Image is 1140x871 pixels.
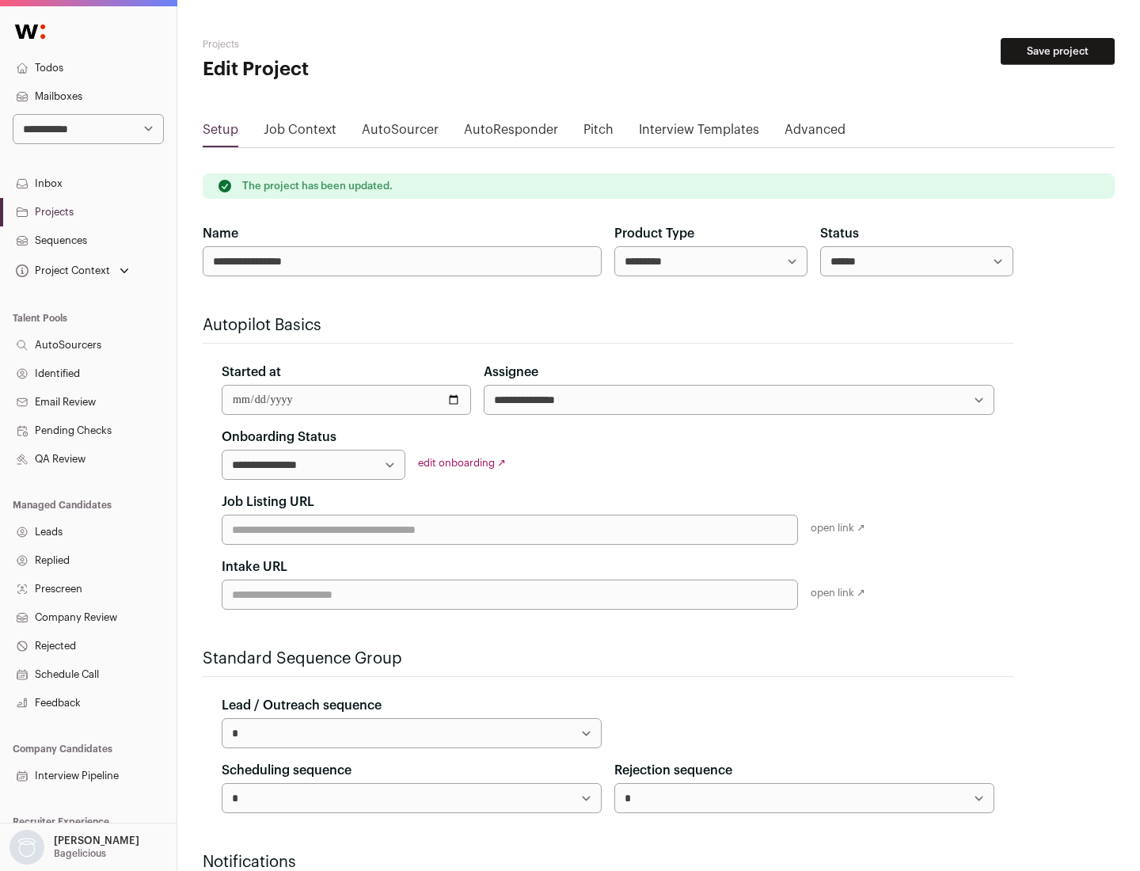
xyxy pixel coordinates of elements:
button: Open dropdown [6,830,142,865]
label: Intake URL [222,557,287,576]
h1: Edit Project [203,57,507,82]
label: Scheduling sequence [222,761,351,780]
label: Status [820,224,859,243]
label: Assignee [484,363,538,382]
p: The project has been updated. [242,180,393,192]
p: [PERSON_NAME] [54,835,139,847]
label: Name [203,224,238,243]
h2: Standard Sequence Group [203,648,1013,670]
div: Project Context [13,264,110,277]
label: Product Type [614,224,694,243]
h2: Autopilot Basics [203,314,1013,337]
a: Advanced [785,120,845,146]
a: Job Context [264,120,336,146]
img: Wellfound [6,16,54,48]
button: Save project [1001,38,1115,65]
a: Interview Templates [639,120,759,146]
label: Rejection sequence [614,761,732,780]
a: Setup [203,120,238,146]
label: Onboarding Status [222,428,336,447]
label: Job Listing URL [222,493,314,512]
a: edit onboarding ↗ [418,458,506,468]
a: Pitch [583,120,614,146]
a: AutoSourcer [362,120,439,146]
img: nopic.png [9,830,44,865]
button: Open dropdown [13,260,132,282]
p: Bagelicious [54,847,106,860]
h2: Projects [203,38,507,51]
label: Started at [222,363,281,382]
label: Lead / Outreach sequence [222,696,382,715]
a: AutoResponder [464,120,558,146]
